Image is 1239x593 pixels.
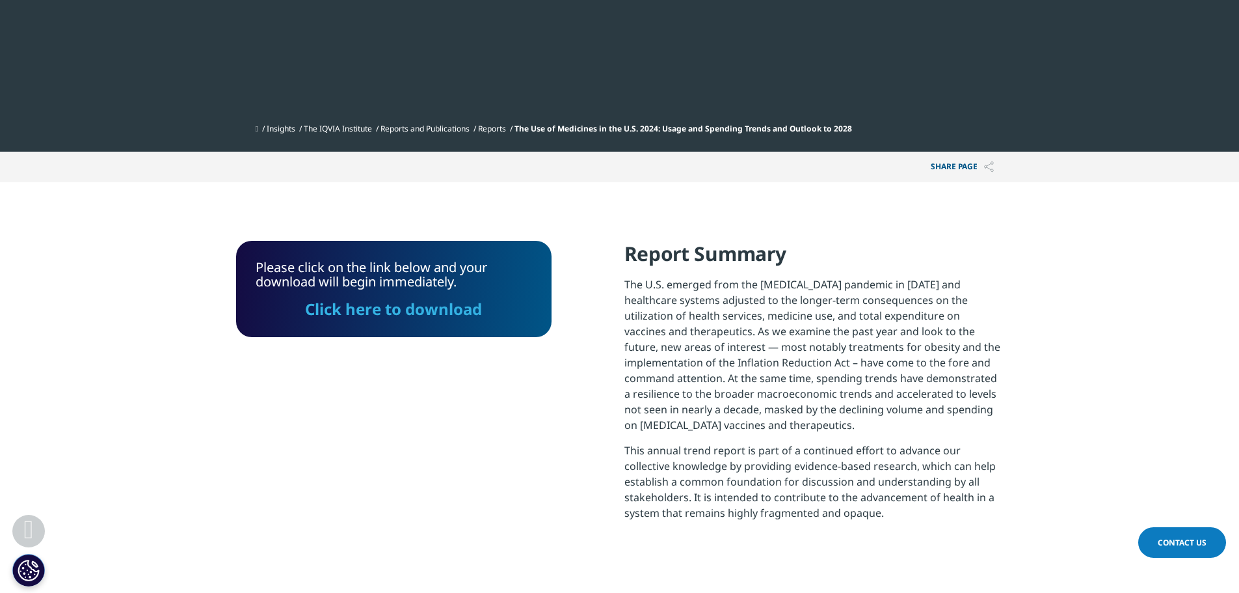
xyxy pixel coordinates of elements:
[921,152,1004,182] p: Share PAGE
[514,123,852,134] span: The Use of Medicines in the U.S. 2024: Usage and Spending Trends and Outlook to 2028
[304,123,372,134] a: The IQVIA Institute
[478,123,506,134] a: Reports
[12,554,45,586] button: Cookies Settings
[256,260,532,318] div: Please click on the link below and your download will begin immediately.
[1138,527,1226,558] a: Contact Us
[1158,537,1206,548] span: Contact Us
[267,123,295,134] a: Insights
[624,277,1004,443] p: The U.S. emerged from the [MEDICAL_DATA] pandemic in [DATE] and healthcare systems adjusted to th...
[921,152,1004,182] button: Share PAGEShare PAGE
[380,123,470,134] a: Reports and Publications
[984,161,994,172] img: Share PAGE
[624,241,1004,277] h4: Report Summary
[305,298,482,320] a: Click here to download
[624,443,1004,531] p: This annual trend report is part of a continued effort to advance our collective knowledge by pro...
